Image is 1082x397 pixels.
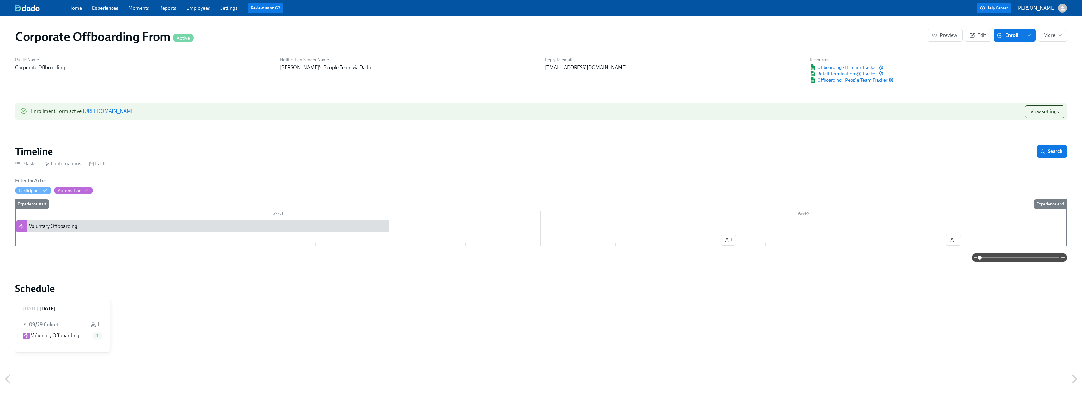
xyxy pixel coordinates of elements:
div: 1 [91,321,100,328]
div: 1 automations [44,160,81,167]
h6: Reply-to email [545,57,802,63]
div: Week 1 [15,211,541,219]
button: enroll [1023,29,1036,42]
a: [URL][DOMAIN_NAME] [83,108,136,114]
button: More [1038,29,1067,42]
p: [PERSON_NAME] [1016,5,1055,12]
span: ▼ [23,321,27,328]
button: 1 [721,235,736,246]
h6: 09/29 Cohort [29,321,59,328]
a: Home [68,5,82,11]
button: Review us on G2 [248,3,283,13]
span: Preview [933,32,957,39]
p: [DATE] [23,305,38,312]
span: Enroll [998,32,1018,39]
h6: Filter by Actor [15,177,46,184]
a: Google SheetOffboarding - People Team Tracker [810,77,887,83]
a: Settings [220,5,238,11]
h6: Resources [810,57,894,63]
a: dado [15,5,68,11]
div: Experience start [15,199,49,209]
p: [PERSON_NAME]'s People Team via Dado [280,64,537,71]
div: Voluntary Offboarding [16,220,389,232]
div: Experience end [1034,199,1067,209]
span: Active [173,36,194,40]
img: Google Sheet [810,71,816,76]
span: Retail Terminations@ Tracker [810,70,877,77]
button: Edit [965,29,991,42]
span: 1 [724,237,733,243]
div: Hide Automation [58,188,82,194]
a: Review us on G2 [251,5,280,11]
span: Offboarding - IT Team Tracker [810,64,877,70]
div: Enrollment Form active : [31,105,136,118]
span: Search [1042,148,1062,155]
span: Help Center [980,5,1008,11]
a: Google SheetRetail Terminations@ Tracker [810,70,877,77]
a: Employees [186,5,210,11]
span: View settings [1031,108,1059,115]
a: Google SheetOffboarding - IT Team Tracker [810,64,877,70]
img: dado [15,5,40,11]
h6: [DATE] [39,305,56,312]
button: Search [1037,145,1067,158]
button: Participant [15,187,51,194]
a: Experiences [92,5,118,11]
p: Voluntary Offboarding [31,332,79,339]
a: Moments [128,5,149,11]
span: More [1043,32,1061,39]
div: Hide Participant [19,188,40,194]
button: Enroll [994,29,1023,42]
button: [PERSON_NAME] [1016,4,1067,13]
a: Reports [159,5,176,11]
img: Google Sheet [810,64,816,70]
span: Offboarding - People Team Tracker [810,77,887,83]
div: 0 tasks [15,160,37,167]
h1: Corporate Offboarding From [15,29,194,44]
div: Voluntary Offboarding [29,223,77,230]
button: View settings [1025,105,1064,118]
button: Preview [928,29,963,42]
button: 1 [946,235,961,246]
h2: Schedule [15,282,1067,295]
p: [EMAIL_ADDRESS][DOMAIN_NAME] [545,64,802,71]
h6: Public Name [15,57,272,63]
p: Corporate Offboarding [15,64,272,71]
span: 1 [950,237,958,243]
span: Edit [970,32,986,39]
div: Lasts - [89,160,109,167]
button: Automation [54,187,93,194]
h6: Notification Sender Name [280,57,537,63]
h2: Timeline [15,145,53,158]
span: 1 [93,333,102,338]
img: Google Sheet [810,77,816,83]
div: Week 2 [541,211,1066,219]
button: Help Center [977,3,1011,13]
